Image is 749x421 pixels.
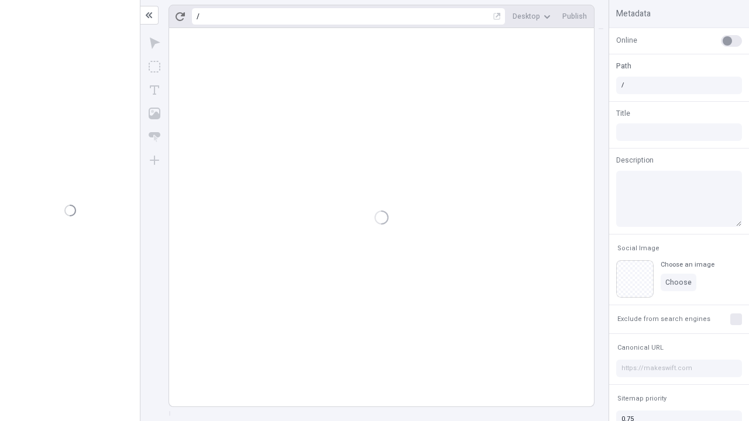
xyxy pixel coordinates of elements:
[617,315,710,323] span: Exclude from search engines
[616,360,742,377] input: https://makeswift.com
[615,312,713,326] button: Exclude from search engines
[617,394,666,403] span: Sitemap priority
[513,12,540,21] span: Desktop
[144,126,165,147] button: Button
[661,274,696,291] button: Choose
[144,80,165,101] button: Text
[197,12,200,21] div: /
[616,108,630,119] span: Title
[616,61,631,71] span: Path
[617,343,664,352] span: Canonical URL
[616,35,637,46] span: Online
[661,260,714,269] div: Choose an image
[616,155,654,165] span: Description
[615,341,666,355] button: Canonical URL
[665,278,692,287] span: Choose
[615,392,669,406] button: Sitemap priority
[615,241,662,256] button: Social Image
[558,8,592,25] button: Publish
[508,8,555,25] button: Desktop
[562,12,587,21] span: Publish
[144,103,165,124] button: Image
[617,244,659,253] span: Social Image
[144,56,165,77] button: Box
